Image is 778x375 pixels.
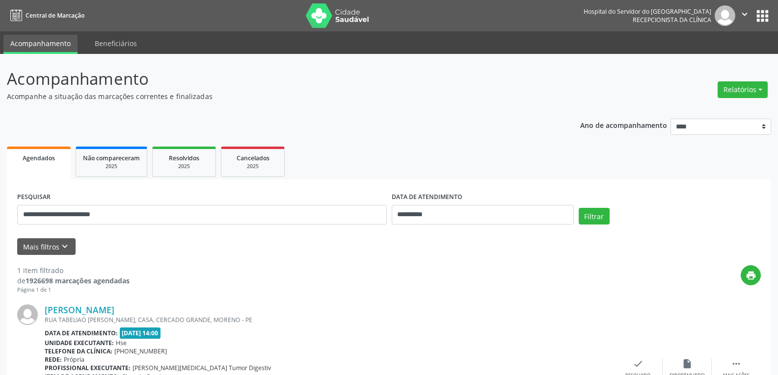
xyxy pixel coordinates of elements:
a: Central de Marcação [7,7,84,24]
span: Não compareceram [83,154,140,162]
b: Unidade executante: [45,339,114,347]
span: Central de Marcação [26,11,84,20]
i:  [739,9,750,20]
span: Resolvidos [169,154,199,162]
span: [PHONE_NUMBER] [114,347,167,355]
img: img [17,304,38,325]
b: Rede: [45,355,62,364]
div: RUA TABELIAO [PERSON_NAME], CASA, CERCADO GRANDE, MORENO - PE [45,316,614,324]
b: Profissional executante: [45,364,131,372]
p: Acompanhamento [7,67,542,91]
div: Hospital do Servidor do [GEOGRAPHIC_DATA] [584,7,711,16]
button: Relatórios [718,81,768,98]
span: Cancelados [237,154,269,162]
span: Recepcionista da clínica [633,16,711,24]
div: 1 item filtrado [17,265,130,275]
strong: 1926698 marcações agendadas [26,276,130,285]
button: print [741,265,761,285]
button: Filtrar [579,208,610,225]
p: Acompanhe a situação das marcações correntes e finalizadas [7,91,542,101]
b: Telefone da clínica: [45,347,112,355]
label: DATA DE ATENDIMENTO [392,190,462,205]
b: Data de atendimento: [45,329,118,337]
label: PESQUISAR [17,190,51,205]
a: Beneficiários [88,35,144,52]
button: Mais filtroskeyboard_arrow_down [17,238,76,255]
div: 2025 [228,163,277,170]
span: Própria [64,355,84,364]
i:  [731,358,742,369]
div: de [17,275,130,286]
i: check [633,358,644,369]
i: keyboard_arrow_down [59,241,70,252]
img: img [715,5,735,26]
div: 2025 [83,163,140,170]
button:  [735,5,754,26]
p: Ano de acompanhamento [580,119,667,131]
a: Acompanhamento [3,35,78,54]
div: Página 1 de 1 [17,286,130,294]
span: [DATE] 14:00 [120,327,161,339]
span: Agendados [23,154,55,162]
i: insert_drive_file [682,358,693,369]
button: apps [754,7,771,25]
span: [PERSON_NAME][MEDICAL_DATA] Tumor Digestiv [133,364,271,372]
i: print [746,270,756,281]
a: [PERSON_NAME] [45,304,114,315]
span: Hse [116,339,127,347]
div: 2025 [160,163,209,170]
